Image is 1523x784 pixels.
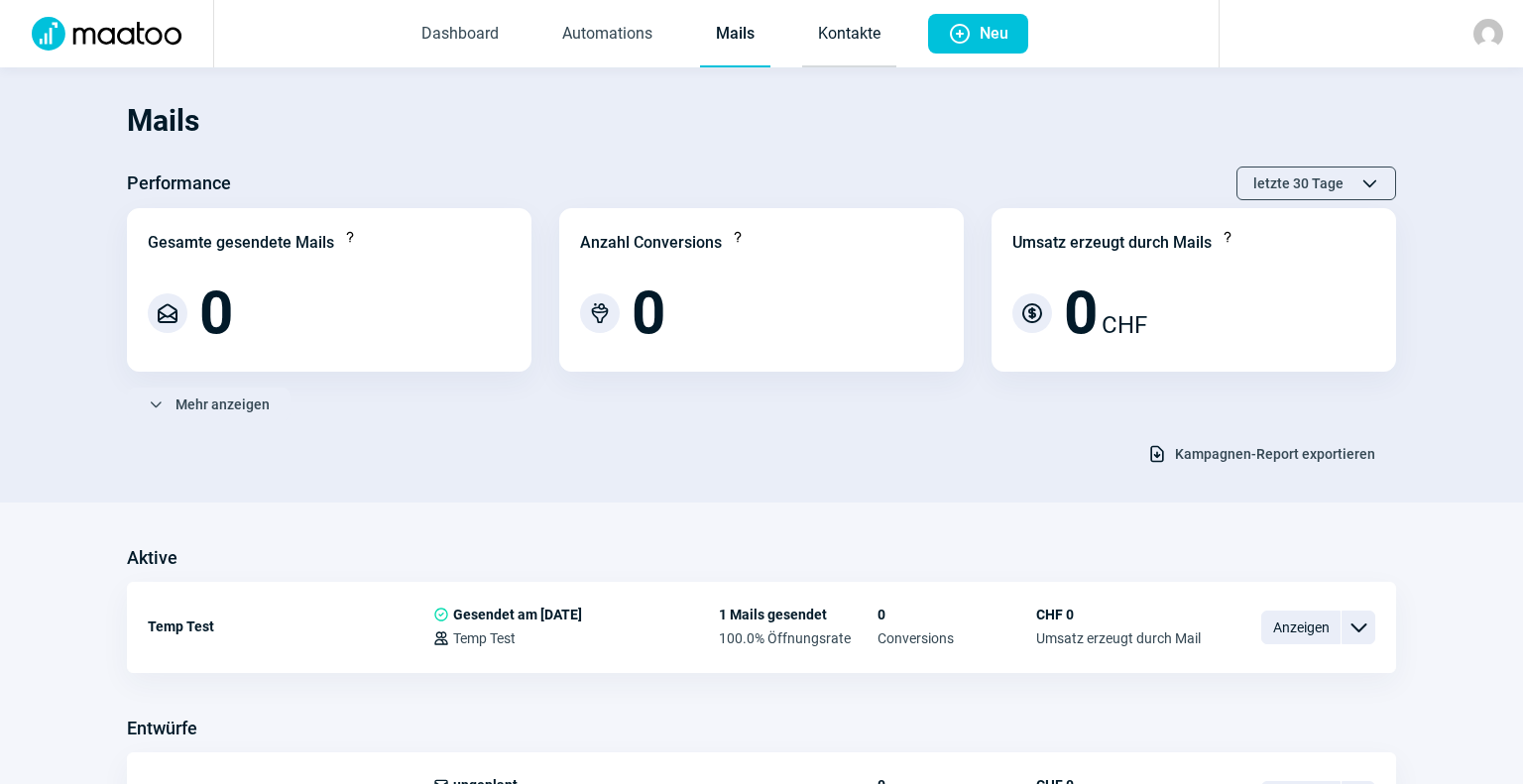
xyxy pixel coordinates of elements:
span: Neu [980,14,1008,54]
div: Anzahl Conversions [580,231,722,255]
button: Neu [928,14,1028,54]
div: Umsatz erzeugt durch Mails [1012,231,1212,255]
span: CHF [1102,307,1147,343]
span: Temp Test [453,630,516,646]
span: 1 Mails gesendet [719,607,878,622]
span: Kampagnen-Report exportieren [1175,438,1375,470]
div: Gesamte gesendete Mails [148,231,334,255]
a: Dashboard [406,2,515,67]
a: Kontakte [802,2,896,67]
span: letzte 30 Tage [1253,168,1344,199]
a: Automations [546,2,668,67]
span: Anzeigen [1261,611,1341,644]
a: Mails [700,2,770,67]
img: Logo [20,17,193,51]
h3: Entwürfe [127,713,197,744]
span: Conversions [878,630,1036,646]
span: 100.0% Öffnungsrate [719,630,878,646]
span: Umsatz erzeugt durch Mail [1036,630,1201,646]
span: Mehr anzeigen [176,389,270,420]
img: avatar [1473,19,1503,49]
span: 0 [878,607,1036,622]
button: Kampagnen-Report exportieren [1126,437,1396,471]
span: 0 [632,283,665,343]
button: Mehr anzeigen [127,388,291,421]
span: CHF 0 [1036,607,1201,622]
h3: Performance [127,168,231,199]
span: 0 [199,283,233,343]
h3: Aktive [127,542,177,574]
span: 0 [1064,283,1098,343]
span: Gesendet am [DATE] [453,607,582,622]
div: Temp Test [148,607,433,646]
h1: Mails [127,87,1396,155]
